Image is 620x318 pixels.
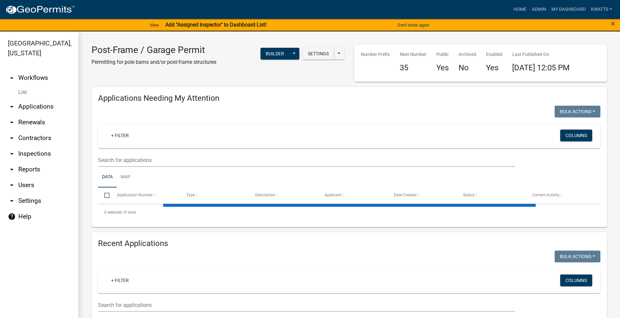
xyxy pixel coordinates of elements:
[110,187,180,203] datatable-header-cell: Application Number
[394,193,417,197] span: Date Created
[8,134,16,142] i: arrow_drop_down
[117,167,134,188] a: Map
[98,239,600,248] h4: Recent Applications
[8,166,16,173] i: arrow_drop_down
[8,150,16,158] i: arrow_drop_down
[555,251,600,262] button: Bulk Actions
[512,63,570,72] span: [DATE] 12:05 PM
[255,193,275,197] span: Description
[98,153,515,167] input: Search for applications
[106,130,134,141] a: + Filter
[8,74,16,82] i: arrow_drop_up
[8,197,16,205] i: arrow_drop_down
[400,63,427,73] h4: 35
[165,22,266,28] strong: Add "Assigned Inspector" to Dashboard List!
[555,106,600,117] button: Bulk Actions
[361,51,390,58] p: Number Prefix
[436,63,449,73] h4: Yes
[104,210,125,215] span: 0 selected /
[549,3,588,16] a: My Dashboard
[512,51,570,58] p: Last Published On
[98,167,117,188] a: Data
[8,103,16,111] i: arrow_drop_down
[180,187,249,203] datatable-header-cell: Type
[106,274,134,286] a: + Filter
[98,187,110,203] datatable-header-cell: Select
[560,130,592,141] button: Columns
[98,94,600,103] h4: Applications Needing My Attention
[486,63,502,73] h4: Yes
[388,187,457,203] datatable-header-cell: Date Created
[249,187,318,203] datatable-header-cell: Description
[117,193,153,197] span: Application Number
[463,193,475,197] span: Status
[611,19,615,28] span: ×
[526,187,595,203] datatable-header-cell: Current Activity
[459,51,476,58] p: Archived
[560,274,592,286] button: Columns
[92,44,216,56] h3: Post-Frame / Garage Permit
[303,48,334,60] button: Settings
[147,20,161,30] a: View
[588,3,615,16] a: Kwatts
[395,20,432,30] button: Don't show again
[92,58,216,66] p: Permitting for pole barns and/or post-frame structures
[98,204,600,221] div: 0 total
[457,187,526,203] datatable-header-cell: Status
[318,187,388,203] datatable-header-cell: Applicant
[511,3,529,16] a: Home
[611,20,615,27] button: Close
[486,51,502,58] p: Enabled
[400,51,427,58] p: Next Number
[325,193,342,197] span: Applicant
[8,118,16,126] i: arrow_drop_down
[98,298,515,312] input: Search for applications
[436,51,449,58] p: Public
[260,48,289,60] button: Builder
[532,193,560,197] span: Current Activity
[186,193,195,197] span: Type
[8,213,16,221] i: help
[459,63,476,73] h4: No
[529,3,549,16] a: Admin
[8,181,16,189] i: arrow_drop_down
